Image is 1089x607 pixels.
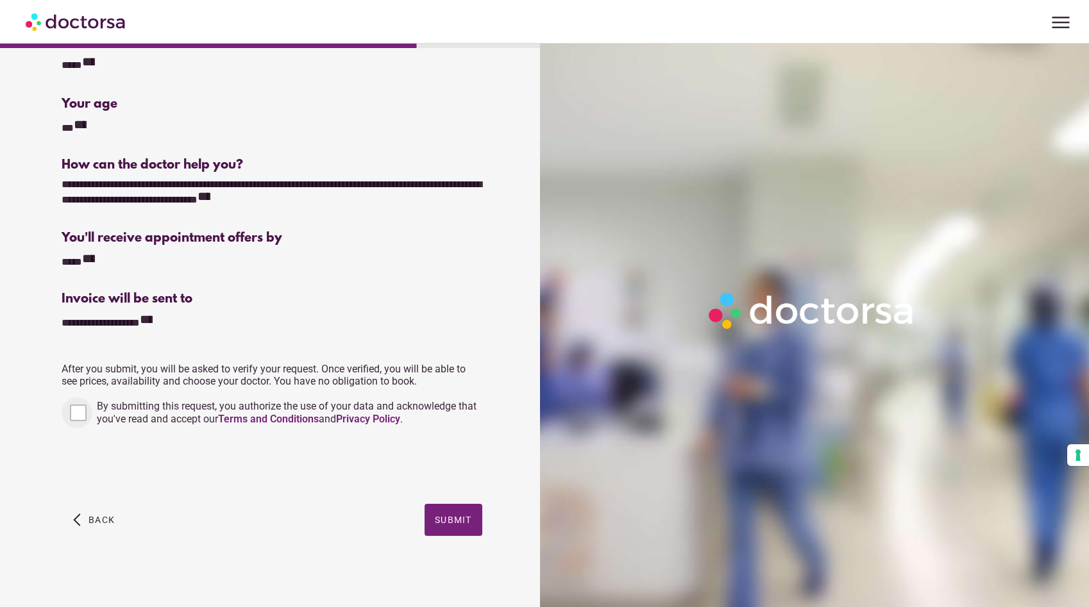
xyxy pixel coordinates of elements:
iframe: reCAPTCHA [62,441,257,491]
img: Doctorsa.com [26,7,127,36]
span: Back [89,515,115,525]
span: menu [1049,10,1073,35]
span: By submitting this request, you authorize the use of your data and acknowledge that you've read a... [97,400,477,425]
div: You'll receive appointment offers by [62,231,482,245]
button: arrow_back_ios Back [68,504,120,536]
button: Submit [425,504,482,536]
a: Privacy Policy [336,413,400,425]
span: Submit [435,515,472,525]
div: Invoice will be sent to [62,292,482,306]
img: Logo-Doctorsa-trans-White-partial-flat.png [703,287,921,335]
div: Your age [62,97,270,112]
div: How can the doctor help you? [62,158,482,172]
p: After you submit, you will be asked to verify your request. Once verified, you will be able to se... [62,363,482,387]
a: Terms and Conditions [218,413,319,425]
button: Your consent preferences for tracking technologies [1067,444,1089,466]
